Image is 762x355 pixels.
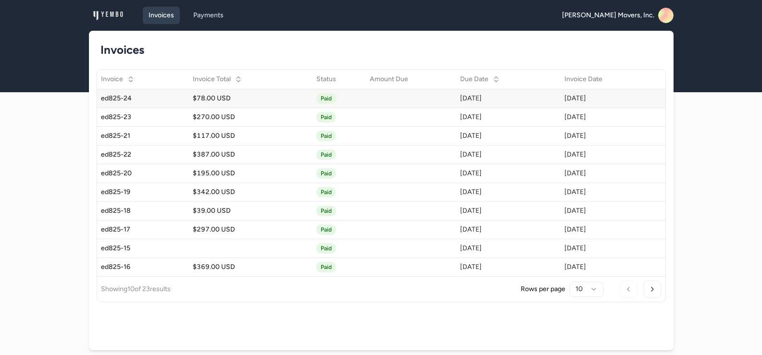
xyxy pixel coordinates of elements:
div: $369.00 USD [193,262,308,272]
span: [PERSON_NAME] Movers, Inc. [562,11,654,20]
span: Paid [316,243,336,254]
div: [DATE] [460,206,557,216]
div: [DATE] [460,131,557,141]
span: Paid [316,224,336,235]
div: ed825-17 [101,225,186,234]
p: Rows per page [521,284,565,294]
span: Invoice [101,74,123,84]
p: Showing 10 of 23 results [101,284,171,294]
div: $78.00 USD [193,94,308,103]
div: ed825-15 [101,244,186,253]
div: ed825-21 [101,131,186,141]
span: Paid [316,93,336,104]
div: ed825-18 [101,206,186,216]
span: Due Date [460,74,488,84]
a: Invoices [143,7,180,24]
div: [DATE] [564,169,646,178]
div: ed825-19 [101,187,186,197]
th: Status [312,70,366,89]
div: [DATE] [564,225,646,234]
div: ed825-22 [101,150,186,159]
div: ed825-16 [101,262,186,272]
button: Invoice [95,72,140,87]
span: Paid [316,112,336,122]
div: $195.00 USD [193,169,308,178]
div: [DATE] [460,112,557,122]
h1: Invoices [100,42,654,58]
div: [DATE] [564,187,646,197]
button: Due Date [454,72,506,87]
button: Invoice Total [187,72,248,87]
div: [DATE] [460,262,557,272]
span: Paid [316,168,336,179]
img: logo_1739579967.png [93,8,124,23]
div: $39.00 USD [193,206,308,216]
div: $270.00 USD [193,112,308,122]
div: [DATE] [564,112,646,122]
div: [DATE] [460,187,557,197]
div: [DATE] [460,244,557,253]
span: Paid [316,187,336,197]
div: [DATE] [460,94,557,103]
div: [DATE] [564,94,646,103]
div: $342.00 USD [193,187,308,197]
div: [DATE] [460,225,557,234]
div: $117.00 USD [193,131,308,141]
th: Invoice Date [561,70,650,89]
div: ed825-23 [101,112,186,122]
div: [DATE] [564,206,646,216]
div: [DATE] [564,131,646,141]
div: [DATE] [460,150,557,159]
a: [PERSON_NAME] Movers, Inc. [562,8,674,23]
div: [DATE] [460,169,557,178]
div: $297.00 USD [193,225,308,234]
div: [DATE] [564,262,646,272]
span: Paid [316,206,336,216]
div: $387.00 USD [193,150,308,159]
span: Paid [316,131,336,141]
span: Paid [316,262,336,272]
span: Paid [316,149,336,160]
div: ed825-20 [101,169,186,178]
div: [DATE] [564,244,646,253]
div: ed825-24 [101,94,186,103]
a: Payments [187,7,229,24]
span: Invoice Total [193,74,231,84]
div: [DATE] [564,150,646,159]
th: Amount Due [366,70,456,89]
